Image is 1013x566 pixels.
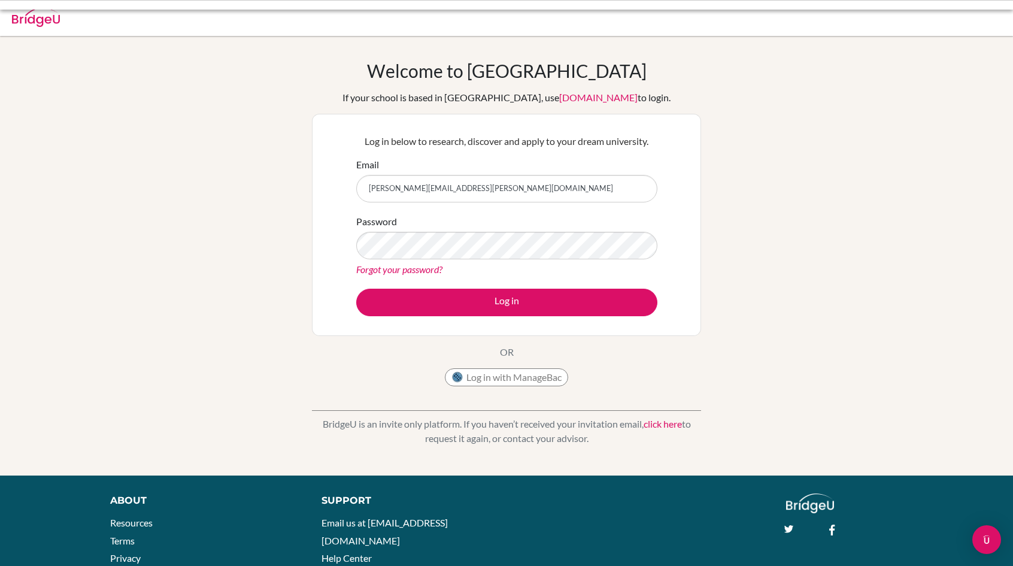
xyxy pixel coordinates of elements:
p: BridgeU is an invite only platform. If you haven’t received your invitation email, to request it ... [312,417,701,446]
a: Privacy [110,552,141,564]
div: About [110,494,295,508]
p: OR [500,345,514,359]
label: Email [356,158,379,172]
a: Help Center [322,552,372,564]
label: Password [356,214,397,229]
a: Email us at [EMAIL_ADDRESS][DOMAIN_NAME] [322,517,448,546]
a: [DOMAIN_NAME] [559,92,638,103]
a: click here [644,418,682,429]
p: Log in below to research, discover and apply to your dream university. [356,134,657,149]
h1: Welcome to [GEOGRAPHIC_DATA] [367,60,647,81]
a: Resources [110,517,153,528]
img: logo_white@2x-f4f0deed5e89b7ecb1c2cc34c3e3d731f90f0f143d5ea2071677605dd97b5244.png [786,494,835,513]
a: Forgot your password? [356,264,442,275]
div: If your school is based in [GEOGRAPHIC_DATA], use to login. [342,90,671,105]
div: Support [322,494,493,508]
div: Invalid email or password. [159,10,674,24]
a: Terms [110,535,135,546]
div: Open Intercom Messenger [972,525,1001,554]
button: Log in [356,289,657,316]
button: Log in with ManageBac [445,368,568,386]
img: Bridge-U [12,8,60,27]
